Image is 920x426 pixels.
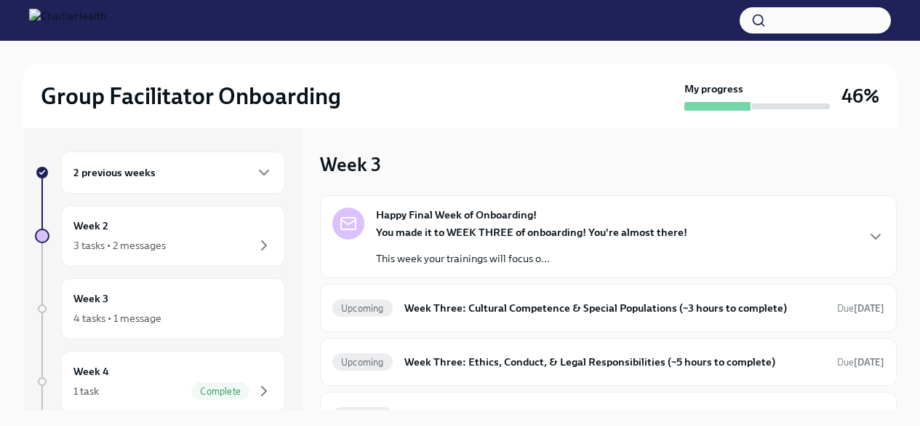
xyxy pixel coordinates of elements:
a: Week 23 tasks • 2 messages [35,205,285,267]
span: August 16th, 2025 10:00 [837,409,884,423]
a: Week 41 taskComplete [35,351,285,412]
h3: 46% [841,83,879,109]
div: 3 tasks • 2 messages [73,238,166,253]
span: Upcoming [332,303,393,314]
span: Upcoming [332,357,393,368]
strong: [DATE] [854,303,884,314]
h2: Group Facilitator Onboarding [41,82,341,111]
div: 1 task [73,384,99,398]
a: Week 34 tasks • 1 message [35,278,285,339]
h6: Week Three: Ethics, Conduct, & Legal Responsibilities (~5 hours to complete) [404,354,825,370]
strong: You made it to WEEK THREE of onboarding! You're almost there! [376,226,687,239]
h6: Week Three: Final Onboarding Tasks (~1.5 hours to complete) [404,408,825,424]
span: Due [837,303,884,314]
h6: Week 4 [73,363,109,379]
strong: [DATE] [854,357,884,368]
p: This week your trainings will focus o... [376,251,687,266]
a: UpcomingWeek Three: Cultural Competence & Special Populations (~3 hours to complete)Due[DATE] [332,296,884,320]
div: 2 previous weeks [61,151,285,194]
h3: Week 3 [320,151,381,178]
span: August 18th, 2025 10:00 [837,301,884,315]
span: August 18th, 2025 10:00 [837,355,884,369]
h6: Week 2 [73,218,108,234]
div: 4 tasks • 1 message [73,311,161,326]
img: CharlieHealth [29,9,106,32]
span: Complete [191,386,249,397]
a: UpcomingWeek Three: Ethics, Conduct, & Legal Responsibilities (~5 hours to complete)Due[DATE] [332,350,884,374]
strong: Happy Final Week of Onboarding! [376,208,537,222]
h6: Week 3 [73,291,108,307]
span: Due [837,357,884,368]
strong: My progress [684,82,743,96]
h6: Week Three: Cultural Competence & Special Populations (~3 hours to complete) [404,300,825,316]
h6: 2 previous weeks [73,165,156,181]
